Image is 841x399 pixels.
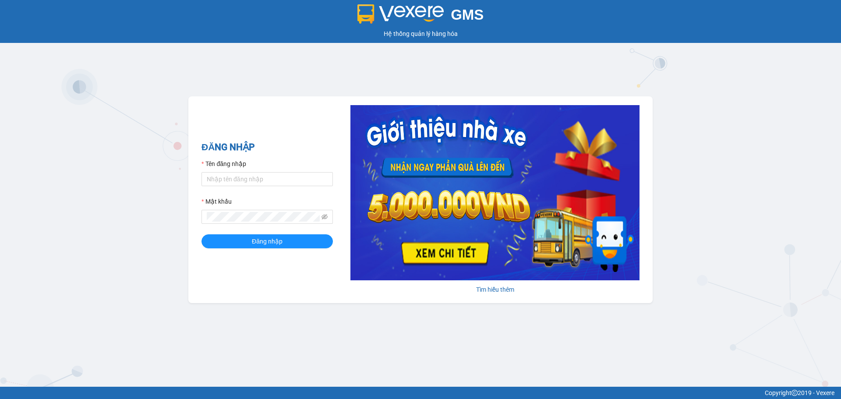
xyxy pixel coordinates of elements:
img: logo 2 [357,4,444,24]
button: Đăng nhập [201,234,333,248]
span: copyright [792,390,798,396]
label: Tên đăng nhập [201,159,246,169]
div: Tìm hiểu thêm [350,285,640,294]
label: Mật khẩu [201,197,232,206]
span: Đăng nhập [252,237,283,246]
h2: ĐĂNG NHẬP [201,140,333,155]
img: banner-0 [350,105,640,280]
input: Mật khẩu [207,212,320,222]
input: Tên đăng nhập [201,172,333,186]
span: eye-invisible [322,214,328,220]
div: Copyright 2019 - Vexere [7,388,834,398]
div: Hệ thống quản lý hàng hóa [2,29,839,39]
span: GMS [451,7,484,23]
a: GMS [357,13,484,20]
